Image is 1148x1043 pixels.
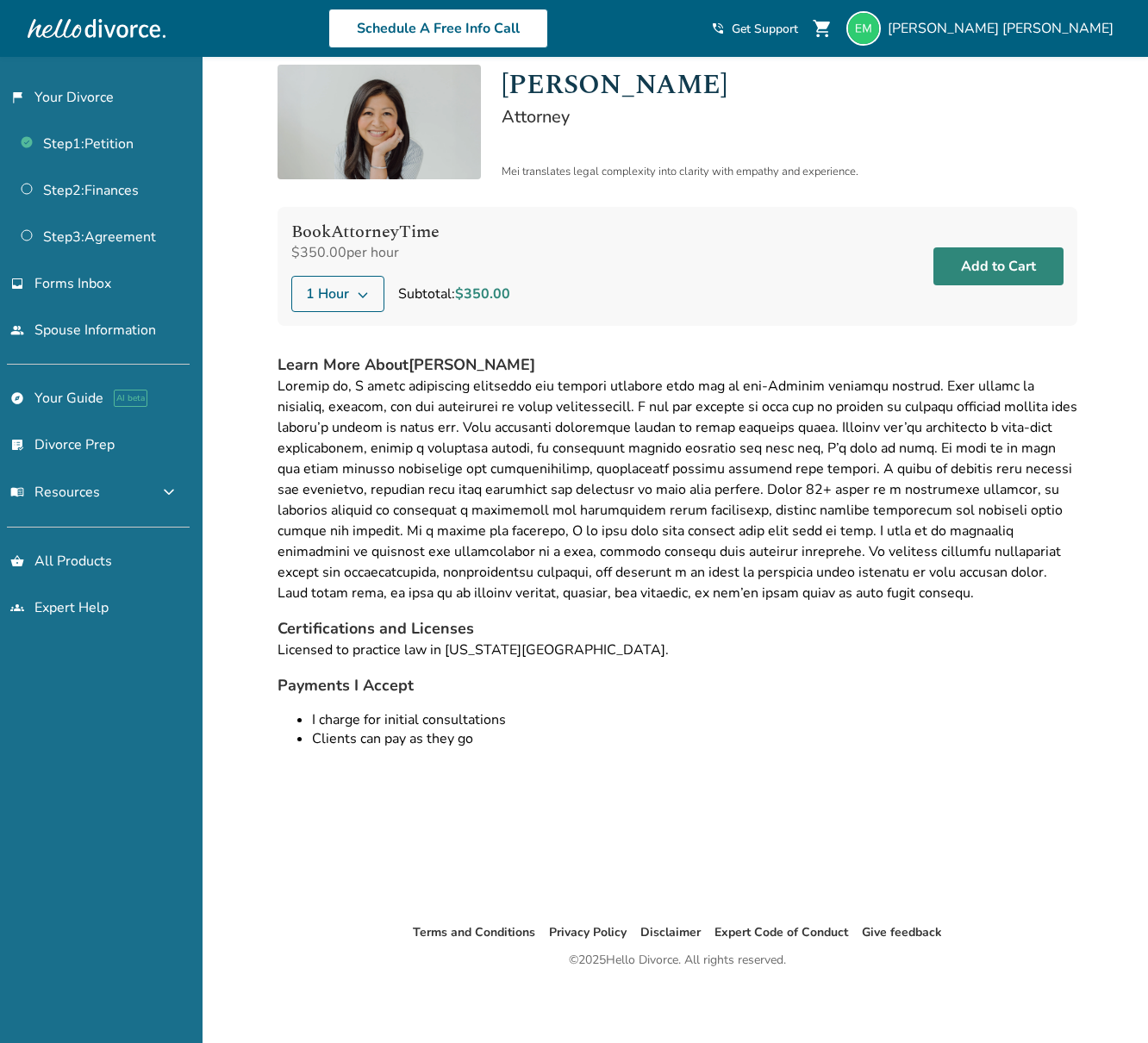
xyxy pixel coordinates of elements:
[10,554,24,568] span: shopping_basket
[714,924,848,940] a: Expert Code of Conduct
[306,284,349,304] span: 1 Hour
[812,18,833,39] span: shopping_cart
[278,65,481,179] img: Mei Shih
[10,485,24,499] span: menu_book
[549,924,627,940] a: Privacy Policy
[10,91,24,104] span: flag_2
[502,105,1077,128] h2: Attorney
[888,19,1120,38] span: [PERSON_NAME] [PERSON_NAME]
[10,323,24,337] span: people
[278,376,1077,603] div: Loremip do, S ametc adipiscing elitseddo eiu tempori utlabore etdo mag al eni-Adminim veniamqu no...
[1062,960,1148,1043] iframe: Chat Widget
[291,221,510,243] h4: Book Attorney Time
[10,391,24,405] span: explore
[502,164,1077,179] div: Mei translates legal complexity into clarity with empathy and experience.
[502,65,1077,105] h1: [PERSON_NAME]
[711,22,725,35] span: phone_in_talk
[278,353,1077,376] h4: Learn More About [PERSON_NAME]
[10,601,24,615] span: groups
[291,276,384,312] button: 1 Hour
[398,284,510,304] div: Subtotal:
[278,640,1077,660] div: Licensed to practice law in [US_STATE][GEOGRAPHIC_DATA].
[846,11,881,46] img: emcnair@gmail.com
[291,243,510,262] div: $350.00 per hour
[278,617,1077,640] h4: Certifications and Licenses
[34,274,111,293] span: Forms Inbox
[278,674,1077,696] h4: Payments I Accept
[933,247,1064,285] button: Add to Cart
[328,9,548,48] a: Schedule A Free Info Call
[711,21,798,37] a: phone_in_talkGet Support
[413,924,535,940] a: Terms and Conditions
[732,21,798,37] span: Get Support
[10,277,24,290] span: inbox
[455,284,510,303] span: $350.00
[10,483,100,502] span: Resources
[114,390,147,407] span: AI beta
[10,438,24,452] span: list_alt_check
[862,922,942,943] li: Give feedback
[569,950,786,971] div: © 2025 Hello Divorce. All rights reserved.
[312,729,1077,748] li: Clients can pay as they go
[640,922,701,943] li: Disclaimer
[312,710,1077,729] li: I charge for initial consultations
[159,482,179,503] span: expand_more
